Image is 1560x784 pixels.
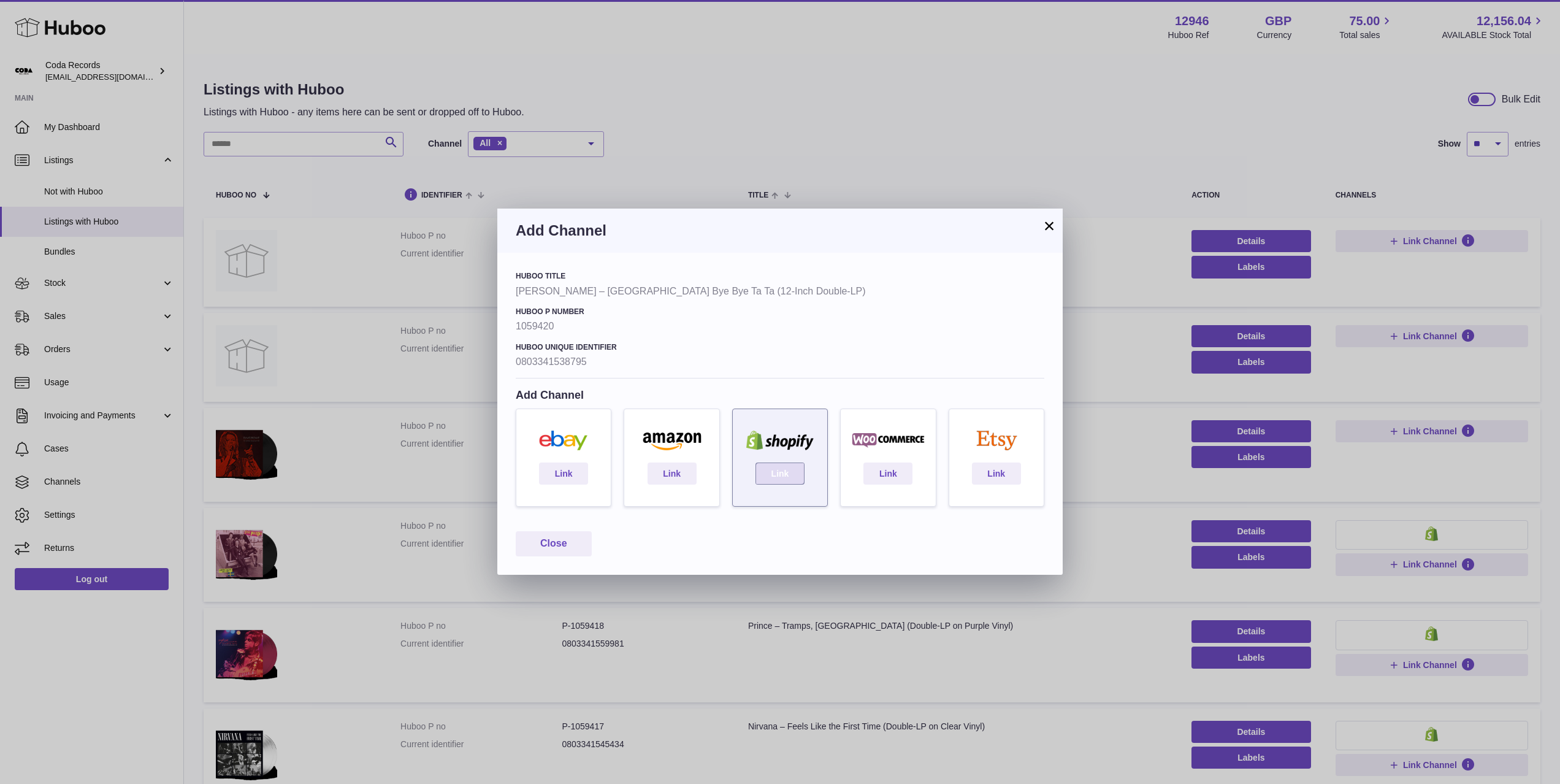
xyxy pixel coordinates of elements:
[522,431,605,450] img: ebay
[516,531,592,556] button: Close
[516,271,1044,281] h4: Huboo Title
[847,431,929,450] img: woocommerce
[863,463,912,485] a: Link
[516,320,1044,333] strong: 1059420
[516,307,1044,317] h4: Huboo P number
[739,431,821,450] img: shopify
[516,388,1044,402] h4: Add Channel
[755,463,805,485] a: Link
[516,285,1044,298] strong: [PERSON_NAME] – [GEOGRAPHIC_DATA] Bye Bye Ta Ta (12-Inch Double-LP)
[1042,218,1057,233] button: ×
[630,431,713,450] img: amazon
[516,342,1044,352] h4: Huboo Unique Identifier
[516,221,1044,240] h3: Add Channel
[648,463,697,485] a: Link
[539,463,588,485] a: Link
[955,431,1038,450] img: etsy
[516,355,1044,369] strong: 0803341538795
[972,463,1021,485] a: Link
